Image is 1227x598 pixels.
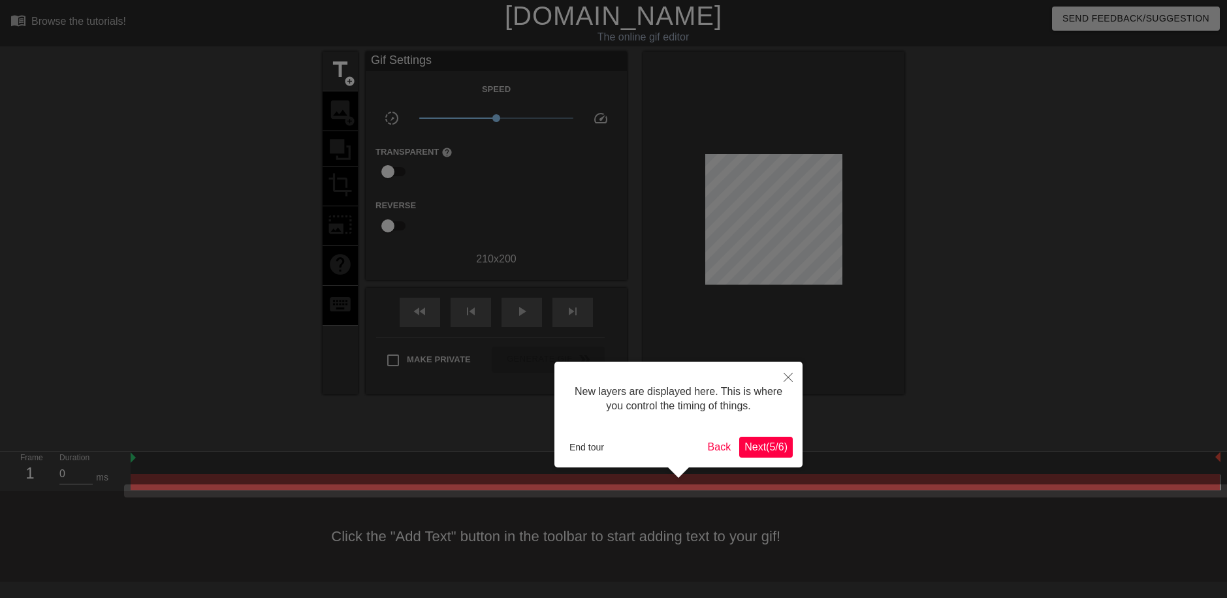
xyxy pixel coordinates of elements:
[744,441,788,452] span: Next ( 5 / 6 )
[564,371,793,427] div: New layers are displayed here. This is where you control the timing of things.
[774,362,803,392] button: Close
[564,437,609,457] button: End tour
[739,437,793,458] button: Next
[703,437,737,458] button: Back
